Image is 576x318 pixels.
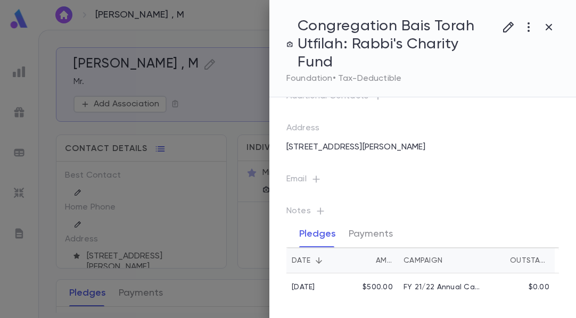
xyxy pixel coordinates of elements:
button: Sort [310,252,327,269]
div: Amount [376,248,393,273]
div: Outstanding [488,248,555,273]
div: Amount [353,248,398,273]
div: Campaign [398,248,488,273]
div: Campaign [404,248,442,273]
button: Sort [442,252,459,269]
div: Date [292,248,310,273]
div: Date [286,248,353,273]
button: Payments [349,221,393,247]
p: Notes [286,206,559,221]
div: $0.00 [529,283,549,291]
button: Pledges [299,221,336,247]
div: $500.00 [363,283,393,291]
p: Foundation • Tax-Deductible [286,73,498,84]
div: Congregation Bais Torah Utfilah: Rabbi's Charity Fund [286,17,498,71]
p: [STREET_ADDRESS][PERSON_NAME] [286,138,559,157]
div: 11/4/2021 [292,283,315,291]
div: FY 21/22 Annual Campaign [404,283,482,291]
button: Sort [493,252,510,269]
div: Outstanding [510,248,549,273]
button: Sort [359,252,376,269]
p: Address [286,123,559,138]
p: Email [286,174,559,189]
